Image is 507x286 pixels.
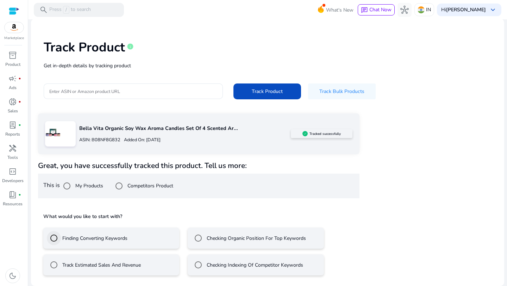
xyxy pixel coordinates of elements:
[5,131,20,137] p: Reports
[18,124,21,126] span: fiber_manual_record
[2,178,24,184] p: Developers
[79,137,120,143] p: ASIN: B08NF8G832
[38,174,359,198] div: This is
[205,261,303,269] label: Checking Indexing Of Competitor Keywords
[43,213,354,220] h5: What would you like to start with?
[418,6,425,13] img: in.svg
[44,62,492,69] p: Get in-depth details by tracking product
[5,22,24,33] img: amazon.svg
[302,131,308,136] img: sellerapp_active
[63,6,69,14] span: /
[18,100,21,103] span: fiber_manual_record
[489,6,497,14] span: keyboard_arrow_down
[8,272,17,280] span: dark_mode
[8,191,17,199] span: book_4
[38,161,359,170] h4: Great, you have successfully tracked this product. Tell us more:
[4,36,24,41] p: Marketplace
[319,88,364,95] span: Track Bulk Products
[398,3,412,17] button: hub
[446,6,486,13] b: [PERSON_NAME]
[309,132,341,136] h5: Tracked successfully
[39,6,48,14] span: search
[400,6,409,14] span: hub
[441,7,486,12] p: Hi
[7,154,18,161] p: Tools
[8,167,17,176] span: code_blocks
[3,201,23,207] p: Resources
[361,7,368,14] span: chat
[74,182,103,189] label: My Products
[8,121,17,129] span: lab_profile
[8,74,17,83] span: campaign
[369,6,392,13] span: Chat Now
[8,51,17,60] span: inventory_2
[45,125,61,141] img: 61HEP5pIU-L.jpg
[5,61,20,68] p: Product
[126,182,173,189] label: Competitors Product
[120,137,161,143] p: Added On: [DATE]
[8,98,17,106] span: donut_small
[252,88,283,95] span: Track Product
[8,144,17,153] span: handyman
[44,40,125,55] h1: Track Product
[79,125,291,132] p: Bella Vita Organic Soy Wax Aroma Candles Set Of 4 Scented Ar...
[205,235,306,242] label: Checking Organic Position For Top Keywords
[61,235,127,242] label: Finding Converting Keywords
[9,85,17,91] p: Ads
[426,4,431,16] p: IN
[127,43,134,50] span: info
[308,83,376,99] button: Track Bulk Products
[49,6,91,14] p: Press to search
[61,261,141,269] label: Track Estimated Sales And Revenue
[358,4,395,15] button: chatChat Now
[8,108,18,114] p: Sales
[326,4,353,16] span: What's New
[18,77,21,80] span: fiber_manual_record
[233,83,301,99] button: Track Product
[18,193,21,196] span: fiber_manual_record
